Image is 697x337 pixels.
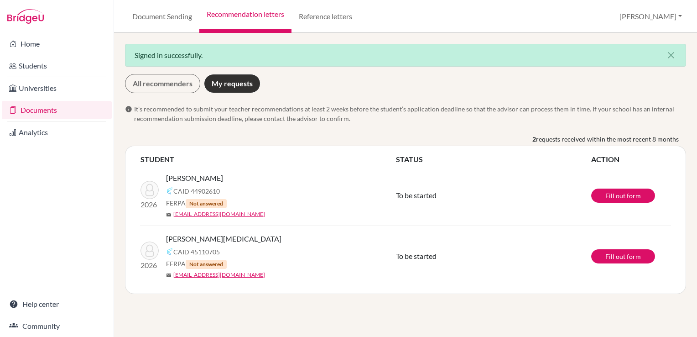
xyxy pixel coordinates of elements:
[140,153,395,165] th: STUDENT
[2,57,112,75] a: Students
[166,198,227,208] span: FERPA
[125,74,200,93] a: All recommenders
[173,210,265,218] a: [EMAIL_ADDRESS][DOMAIN_NAME]
[140,260,159,271] p: 2026
[532,134,536,144] b: 2
[173,271,265,279] a: [EMAIL_ADDRESS][DOMAIN_NAME]
[7,9,44,24] img: Bridge-U
[166,273,172,278] span: mail
[166,187,173,195] img: Common App logo
[666,50,676,61] i: close
[396,252,437,260] span: To be started
[2,123,112,142] a: Analytics
[395,153,591,165] th: STATUS
[591,249,655,263] a: Fill out form
[615,8,686,25] button: [PERSON_NAME]
[166,173,223,184] span: [PERSON_NAME]
[134,104,686,123] span: It’s recommended to submit your teacher recommendations at least 2 weeks before the student’s app...
[140,181,159,199] img: Fang, Daniel
[591,189,655,203] a: Fill out form
[166,259,227,269] span: FERPA
[173,247,220,257] span: CAID 45110705
[186,260,227,269] span: Not answered
[125,44,686,67] div: Signed in successfully.
[173,186,220,196] span: CAID 44902610
[2,35,112,53] a: Home
[125,105,132,113] span: info
[166,212,172,217] span: mail
[396,191,437,200] span: To be started
[2,295,112,313] a: Help center
[656,44,686,66] button: Close
[591,153,671,165] th: ACTION
[166,233,281,244] span: [PERSON_NAME][MEDICAL_DATA]
[140,199,159,210] p: 2026
[536,134,679,144] span: requests received within the most recent 8 months
[166,248,173,255] img: Common App logo
[140,242,159,260] img: Sirotin, Nikita
[186,199,227,208] span: Not answered
[204,74,260,93] a: My requests
[2,101,112,119] a: Documents
[2,79,112,97] a: Universities
[2,317,112,335] a: Community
